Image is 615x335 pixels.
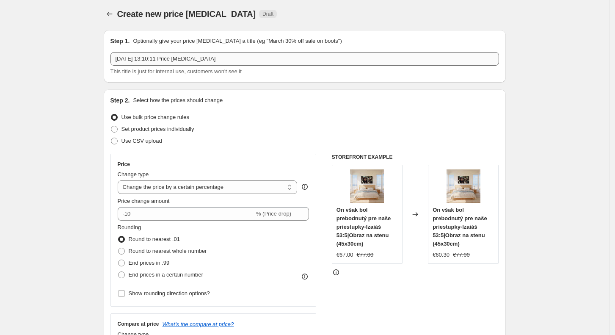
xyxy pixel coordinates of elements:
[118,224,141,230] span: Rounding
[121,126,194,132] span: Set product prices individually
[118,321,159,327] h3: Compare at price
[118,161,130,168] h3: Price
[129,248,207,254] span: Round to nearest whole number
[357,251,374,259] strike: €77.00
[129,260,170,266] span: End prices in .99
[332,154,499,161] h6: STOREFRONT EXAMPLE
[104,8,116,20] button: Price change jobs
[110,96,130,105] h2: Step 2.
[118,198,170,204] span: Price change amount
[118,207,254,221] input: -15
[110,52,499,66] input: 30% off holiday sale
[110,37,130,45] h2: Step 1.
[133,37,342,45] p: Optionally give your price [MEDICAL_DATA] a title (eg "March 30% off sale on boots")
[433,207,487,247] span: On však bol prebodnutý pre naše priestupky-Izaiáš 53:5|Obraz na stenu (45x30cm)
[447,169,480,203] img: jezis-kristus-izaias-53-5-obrazy-na-stenu_80x.jpg
[110,68,242,75] span: This title is just for internal use, customers won't see it
[163,321,234,327] button: What's the compare at price?
[256,210,291,217] span: % (Price drop)
[336,251,353,259] div: €67.00
[301,183,309,191] div: help
[350,169,384,203] img: jezis-kristus-izaias-53-5-obrazy-na-stenu_80x.jpg
[121,114,189,120] span: Use bulk price change rules
[336,207,391,247] span: On však bol prebodnutý pre naše priestupky-Izaiáš 53:5|Obraz na stenu (45x30cm)
[453,251,470,259] strike: €77.00
[433,251,450,259] div: €60.30
[121,138,162,144] span: Use CSV upload
[129,271,203,278] span: End prices in a certain number
[133,96,223,105] p: Select how the prices should change
[262,11,273,17] span: Draft
[129,236,180,242] span: Round to nearest .01
[129,290,210,296] span: Show rounding direction options?
[118,171,149,177] span: Change type
[117,9,256,19] span: Create new price [MEDICAL_DATA]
